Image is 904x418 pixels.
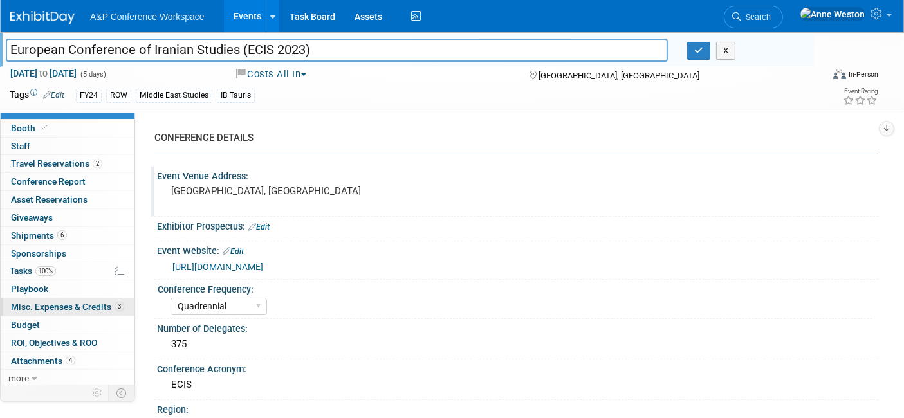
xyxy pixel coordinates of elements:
span: 100% [35,266,56,276]
span: Shipments [11,230,67,241]
div: Conference Acronym: [157,359,878,376]
button: Costs All In [232,68,311,81]
span: Search [741,12,771,22]
a: Asset Reservations [1,191,134,208]
span: ROI, Objectives & ROO [11,338,97,348]
a: Sponsorships [1,245,134,262]
a: Budget [1,316,134,334]
div: Middle East Studies [136,89,212,102]
span: 3 [115,302,124,311]
div: Exhibitor Prospectus: [157,217,878,233]
span: 2 [93,159,102,168]
div: Event Rating [843,88,878,95]
a: Edit [43,91,64,100]
span: [GEOGRAPHIC_DATA], [GEOGRAPHIC_DATA] [539,71,699,80]
a: Staff [1,138,134,155]
span: Attachments [11,356,75,366]
span: [DATE] [DATE] [10,68,77,79]
div: Event Venue Address: [157,167,878,183]
a: Attachments4 [1,352,134,370]
a: [URL][DOMAIN_NAME] [172,262,263,272]
i: Booth reservation complete [41,124,48,131]
span: Booth [11,123,50,133]
a: Tasks100% [1,262,134,280]
a: Search [724,6,783,28]
span: Conference Report [11,176,86,186]
span: Misc. Expenses & Credits [11,302,124,312]
pre: [GEOGRAPHIC_DATA], [GEOGRAPHIC_DATA] [171,185,443,197]
span: Tasks [10,266,56,276]
span: Sponsorships [11,248,66,259]
span: Travel Reservations [11,158,102,168]
div: Conference Frequency: [158,280,872,296]
div: In-Person [848,69,878,79]
img: Anne Weston [800,7,865,21]
span: Playbook [11,284,48,294]
img: ExhibitDay [10,11,75,24]
div: IB Tauris [217,89,255,102]
button: X [716,42,736,60]
span: 6 [57,230,67,240]
a: Edit [248,223,270,232]
a: Conference Report [1,173,134,190]
a: Misc. Expenses & Credits3 [1,298,134,316]
span: 4 [66,356,75,365]
div: Region: [157,400,878,416]
span: more [8,373,29,383]
a: Booth [1,120,134,137]
div: ROW [106,89,131,102]
span: Asset Reservations [11,194,88,204]
div: 375 [167,334,869,354]
td: Tags [10,88,64,103]
span: A&P Conference Workspace [90,12,205,22]
a: Giveaways [1,209,134,226]
a: Playbook [1,280,134,298]
div: Event Website: [157,241,878,258]
span: Budget [11,320,40,330]
span: to [37,68,50,78]
a: more [1,370,134,387]
div: FY24 [76,89,102,102]
img: Format-Inperson.png [833,69,846,79]
div: Event Format [750,67,878,86]
td: Toggle Event Tabs [109,385,135,401]
div: Number of Delegates: [157,319,878,335]
td: Personalize Event Tab Strip [86,385,109,401]
a: Edit [223,247,244,256]
span: Staff [11,141,30,151]
a: Travel Reservations2 [1,155,134,172]
span: (5 days) [79,70,106,78]
span: Giveaways [11,212,53,223]
a: ROI, Objectives & ROO [1,334,134,352]
div: ECIS [167,375,869,395]
div: CONFERENCE DETAILS [154,131,869,145]
a: Shipments6 [1,227,134,244]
